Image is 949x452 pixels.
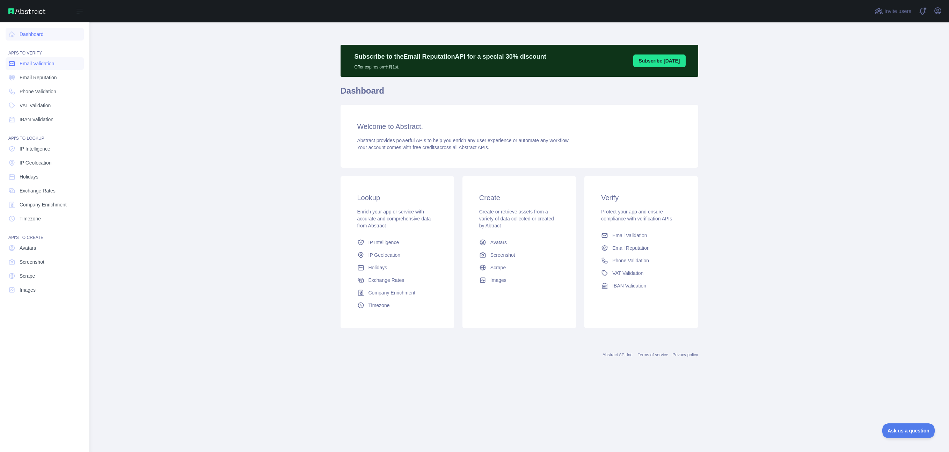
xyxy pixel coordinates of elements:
[355,274,440,286] a: Exchange Rates
[20,258,44,265] span: Screenshot
[873,6,913,17] button: Invite users
[6,143,84,155] a: IP Intelligence
[6,270,84,282] a: Scrape
[882,423,935,438] iframe: Toggle Customer Support
[603,352,634,357] a: Abstract API Inc.
[6,212,84,225] a: Timezone
[368,251,401,258] span: IP Geolocation
[355,286,440,299] a: Company Enrichment
[672,352,698,357] a: Privacy policy
[6,170,84,183] a: Holidays
[598,229,684,242] a: Email Validation
[612,270,643,277] span: VAT Validation
[355,61,546,70] p: Offer expires on 十月 1st.
[490,251,515,258] span: Screenshot
[20,102,51,109] span: VAT Validation
[601,209,672,221] span: Protect your app and ensure compliance with verification APIs
[368,264,387,271] span: Holidays
[355,236,440,249] a: IP Intelligence
[633,54,686,67] button: Subscribe [DATE]
[368,239,399,246] span: IP Intelligence
[612,245,650,251] span: Email Reputation
[20,272,35,279] span: Scrape
[413,145,437,150] span: free credits
[476,261,562,274] a: Scrape
[20,145,50,152] span: IP Intelligence
[368,302,390,309] span: Timezone
[884,7,911,15] span: Invite users
[357,145,489,150] span: Your account comes with across all Abstract APIs.
[355,52,546,61] p: Subscribe to the Email Reputation API for a special 30 % discount
[598,267,684,279] a: VAT Validation
[601,193,681,203] h3: Verify
[357,138,570,143] span: Abstract provides powerful APIs to help you enrich any user experience or automate any workflow.
[20,159,52,166] span: IP Geolocation
[355,249,440,261] a: IP Geolocation
[357,209,431,228] span: Enrich your app or service with accurate and comprehensive data from Abstract
[479,193,559,203] h3: Create
[476,274,562,286] a: Images
[6,127,84,141] div: API'S TO LOOKUP
[612,232,647,239] span: Email Validation
[20,286,36,293] span: Images
[638,352,668,357] a: Terms of service
[20,60,54,67] span: Email Validation
[20,245,36,251] span: Avatars
[368,289,416,296] span: Company Enrichment
[598,242,684,254] a: Email Reputation
[476,236,562,249] a: Avatars
[341,85,698,102] h1: Dashboard
[6,156,84,169] a: IP Geolocation
[476,249,562,261] a: Screenshot
[20,74,57,81] span: Email Reputation
[6,99,84,112] a: VAT Validation
[612,257,649,264] span: Phone Validation
[6,242,84,254] a: Avatars
[6,57,84,70] a: Email Validation
[20,116,53,123] span: IBAN Validation
[479,209,554,228] span: Create or retrieve assets from a variety of data collected or created by Abtract
[6,256,84,268] a: Screenshot
[20,88,56,95] span: Phone Validation
[20,173,38,180] span: Holidays
[6,113,84,126] a: IBAN Validation
[6,85,84,98] a: Phone Validation
[598,279,684,292] a: IBAN Validation
[6,42,84,56] div: API'S TO VERIFY
[490,277,506,284] span: Images
[8,8,45,14] img: Abstract API
[20,187,56,194] span: Exchange Rates
[490,264,506,271] span: Scrape
[6,28,84,41] a: Dashboard
[6,198,84,211] a: Company Enrichment
[357,122,681,131] h3: Welcome to Abstract.
[6,226,84,240] div: API'S TO CREATE
[490,239,507,246] span: Avatars
[20,201,67,208] span: Company Enrichment
[355,299,440,312] a: Timezone
[20,215,41,222] span: Timezone
[357,193,437,203] h3: Lookup
[355,261,440,274] a: Holidays
[6,71,84,84] a: Email Reputation
[612,282,646,289] span: IBAN Validation
[6,184,84,197] a: Exchange Rates
[368,277,404,284] span: Exchange Rates
[6,284,84,296] a: Images
[598,254,684,267] a: Phone Validation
